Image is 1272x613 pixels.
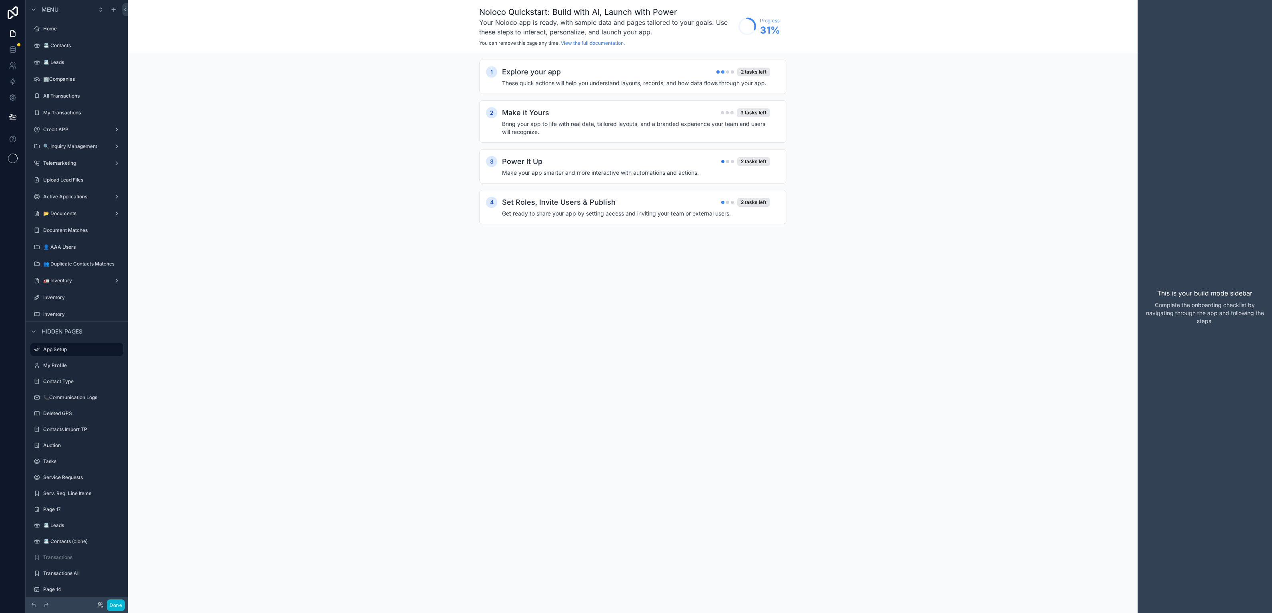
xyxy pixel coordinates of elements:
[30,503,123,516] a: Page 17
[43,458,122,465] label: Tasks
[43,554,122,561] label: Transactions
[30,22,123,35] a: Home
[30,455,123,468] a: Tasks
[43,160,110,166] label: Telemarketing
[30,535,123,548] a: 📇 Contacts (clone)
[43,346,118,353] label: App Setup
[43,42,122,49] label: 📇 Contacts
[43,362,122,369] label: My Profile
[43,110,122,116] label: My Transactions
[30,375,123,388] a: Contact Type
[30,291,123,304] a: Inventory
[1144,301,1266,325] p: Complete the onboarding checklist by navigating through the app and following the steps.
[30,423,123,436] a: Contacts Import TP
[43,311,122,317] label: Inventory
[43,194,110,200] label: Active Applications
[43,143,110,150] label: 🔍 Inquiry Management
[30,407,123,420] a: Deleted GPS
[43,474,122,481] label: Service Requests
[30,274,123,287] a: 🚛 Inventory
[42,327,82,335] span: Hidden pages
[43,538,122,545] label: 📇 Contacts (clone)
[479,6,734,18] h1: Noloco Quickstart: Build with AI, Launch with Power
[43,26,122,32] label: Home
[43,394,122,401] label: 📞Communication Logs
[43,522,122,529] label: 📇 Leads
[43,261,122,267] label: 👥 Duplicate Contacts Matches
[43,210,110,217] label: 📂 Documents
[30,567,123,580] a: Transactions All
[30,487,123,500] a: Serv. Req. Line Items
[30,391,123,404] a: 📞Communication Logs
[43,76,122,82] label: 🏢Companies
[30,224,123,237] a: Document Matches
[43,490,122,497] label: Serv. Req. Line Items
[30,190,123,203] a: Active Applications
[43,570,122,577] label: Transactions All
[30,174,123,186] a: Upload Lead Files
[1157,288,1252,298] p: This is your build mode sidebar
[30,123,123,136] a: Credit APP
[43,426,122,433] label: Contacts Import TP
[43,244,122,250] label: 👤 AAA Users
[30,90,123,102] a: All Transactions
[30,157,123,170] a: Telemarketing
[43,410,122,417] label: Deleted GPS
[30,359,123,372] a: My Profile
[30,39,123,52] a: 📇 Contacts
[30,308,123,321] a: Inventory
[43,177,122,183] label: Upload Lead Files
[30,343,123,356] a: App Setup
[43,227,122,234] label: Document Matches
[43,586,122,593] label: Page 14
[760,24,780,37] span: 31 %
[43,59,122,66] label: 📇 Leads
[43,294,122,301] label: Inventory
[30,241,123,254] a: 👤 AAA Users
[43,506,122,513] label: Page 17
[30,106,123,119] a: My Transactions
[30,140,123,153] a: 🔍 Inquiry Management
[30,258,123,270] a: 👥 Duplicate Contacts Matches
[760,18,780,24] span: Progress
[43,126,110,133] label: Credit APP
[30,56,123,69] a: 📇 Leads
[479,18,734,37] h3: Your Noloco app is ready, with sample data and pages tailored to your goals. Use these steps to i...
[30,583,123,596] a: Page 14
[30,551,123,564] a: Transactions
[43,278,110,284] label: 🚛 Inventory
[43,442,122,449] label: Auction
[42,6,58,14] span: Menu
[43,93,122,99] label: All Transactions
[30,471,123,484] a: Service Requests
[479,40,560,46] span: You can remove this page any time.
[107,599,125,611] button: Done
[30,439,123,452] a: Auction
[30,73,123,86] a: 🏢Companies
[30,519,123,532] a: 📇 Leads
[561,40,625,46] a: View the full documentation.
[43,378,122,385] label: Contact Type
[30,207,123,220] a: 📂 Documents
